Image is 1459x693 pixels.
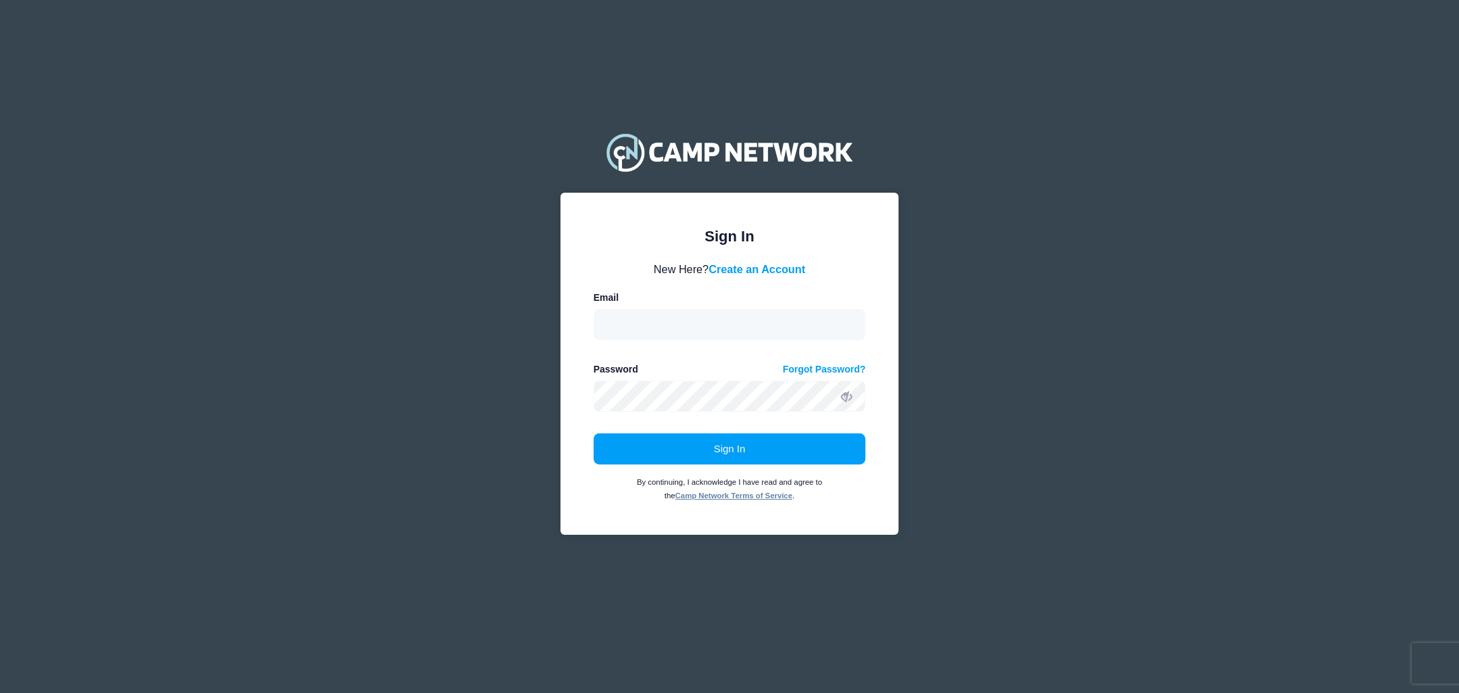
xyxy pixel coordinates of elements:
[709,263,805,275] a: Create an Account
[675,492,792,500] a: Camp Network Terms of Service
[783,362,866,377] a: Forgot Password?
[600,125,859,179] img: Camp Network
[594,261,866,277] div: New Here?
[594,362,638,377] label: Password
[594,291,619,305] label: Email
[637,478,822,500] small: By continuing, I acknowledge I have read and agree to the .
[594,433,866,464] button: Sign In
[594,225,866,247] div: Sign In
